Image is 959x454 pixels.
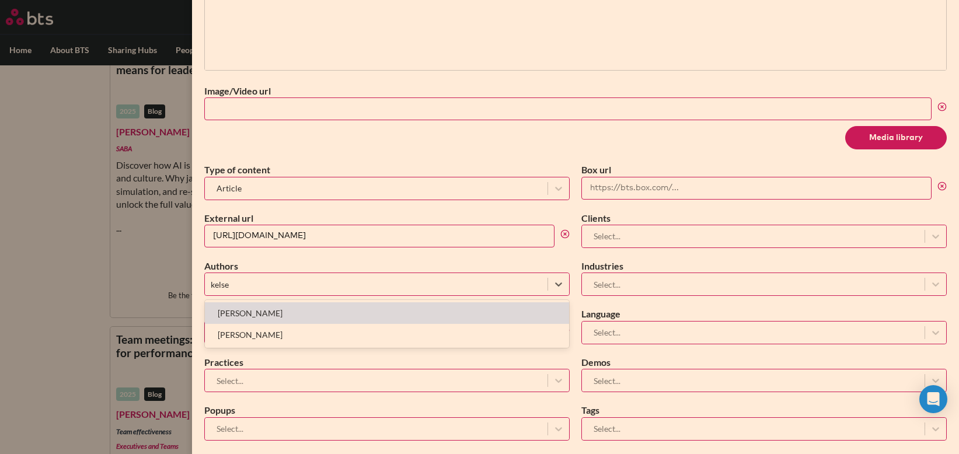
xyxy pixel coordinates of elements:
[581,212,947,225] label: Clients
[919,385,947,413] div: Open Intercom Messenger
[581,260,947,273] label: Industries
[581,356,947,369] label: Demos
[204,212,570,225] label: External url
[204,404,570,417] label: Popups
[581,404,947,417] label: Tags
[581,177,932,200] input: https://bts.box.com/...
[205,302,569,324] div: [PERSON_NAME]
[204,260,570,273] label: Authors
[204,356,570,369] label: Practices
[581,308,947,320] label: Language
[581,163,947,176] label: Box url
[845,126,947,149] button: Media library
[204,308,570,320] label: Publication year
[205,324,569,345] div: [PERSON_NAME]
[204,85,947,97] label: Image/Video url
[204,163,570,176] label: Type of content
